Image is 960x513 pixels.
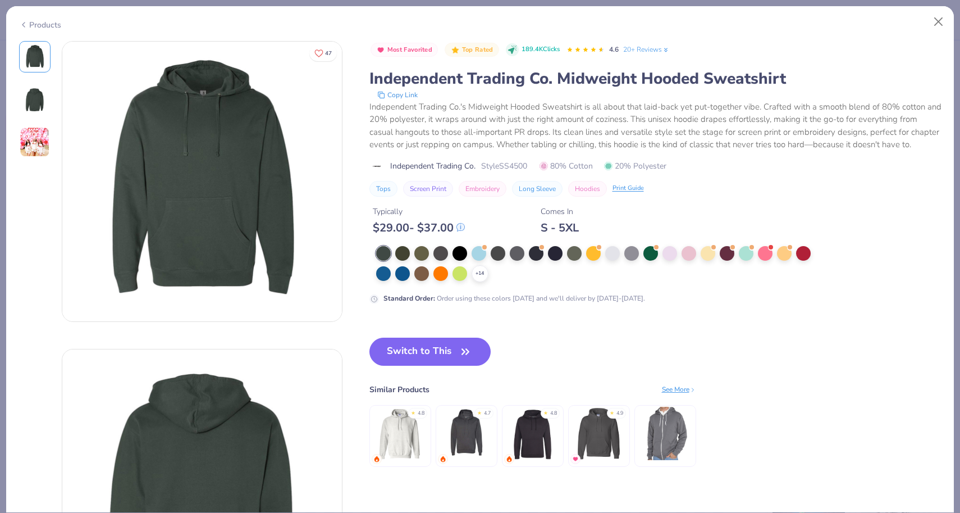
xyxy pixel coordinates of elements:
[609,45,619,54] span: 4.6
[369,68,941,89] div: Independent Trading Co. Midweight Hooded Sweatshirt
[374,89,421,101] button: copy to clipboard
[541,221,579,235] div: S - 5XL
[522,45,560,55] span: 189.4K Clicks
[572,407,625,460] img: Gildan Adult Dryblend Adult 9 Oz. 50/50 Hood
[481,160,527,172] span: Style SS4500
[543,410,548,414] div: ★
[373,206,465,217] div: Typically
[325,51,332,56] span: 47
[371,43,438,57] button: Badge Button
[477,410,482,414] div: ★
[21,86,48,113] img: Back
[369,162,385,171] img: brand logo
[928,11,949,33] button: Close
[411,410,415,414] div: ★
[369,101,941,151] div: Independent Trading Co.'s Midweight Hooded Sweatshirt is all about that laid-back yet put-togethe...
[376,46,385,55] img: Most Favorited sort
[623,44,670,55] a: 20+ Reviews
[440,456,446,462] img: trending.gif
[550,410,557,417] div: 4.8
[373,407,427,460] img: Gildan Adult Heavy Blend 8 Oz. 50/50 Hooded Sweatshirt
[387,47,432,53] span: Most Favorited
[540,160,593,172] span: 80% Cotton
[566,41,605,59] div: 4.6 Stars
[369,338,491,366] button: Switch to This
[610,410,614,414] div: ★
[373,456,380,462] img: trending.gif
[309,45,337,61] button: Like
[440,407,493,460] img: Hanes Unisex 7.8 Oz. Ecosmart 50/50 Pullover Hooded Sweatshirt
[390,160,476,172] span: Independent Trading Co.
[662,384,696,394] div: See More
[403,181,453,197] button: Screen Print
[383,294,435,303] strong: Standard Order :
[19,19,61,31] div: Products
[604,160,666,172] span: 20% Polyester
[373,221,465,235] div: $ 29.00 - $ 37.00
[418,410,424,417] div: 4.8
[638,407,692,460] img: Los Angeles Apparel Flex Fleece Zip Up Hoodie
[462,47,493,53] span: Top Rated
[451,46,460,55] img: Top Rated sort
[612,184,644,193] div: Print Guide
[21,43,48,70] img: Front
[512,181,563,197] button: Long Sleeve
[572,456,579,462] img: MostFav.gif
[476,270,484,278] span: + 14
[62,42,342,321] img: Front
[445,43,499,57] button: Badge Button
[369,384,429,396] div: Similar Products
[506,407,559,460] img: Just Hoods By AWDis Men's 80/20 Midweight College Hooded Sweatshirt
[20,127,50,157] img: User generated content
[383,293,645,303] div: Order using these colors [DATE] and we'll deliver by [DATE]-[DATE].
[369,181,397,197] button: Tops
[506,456,513,462] img: trending.gif
[541,206,579,217] div: Comes In
[484,410,491,417] div: 4.7
[616,410,623,417] div: 4.9
[459,181,506,197] button: Embroidery
[568,181,607,197] button: Hoodies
